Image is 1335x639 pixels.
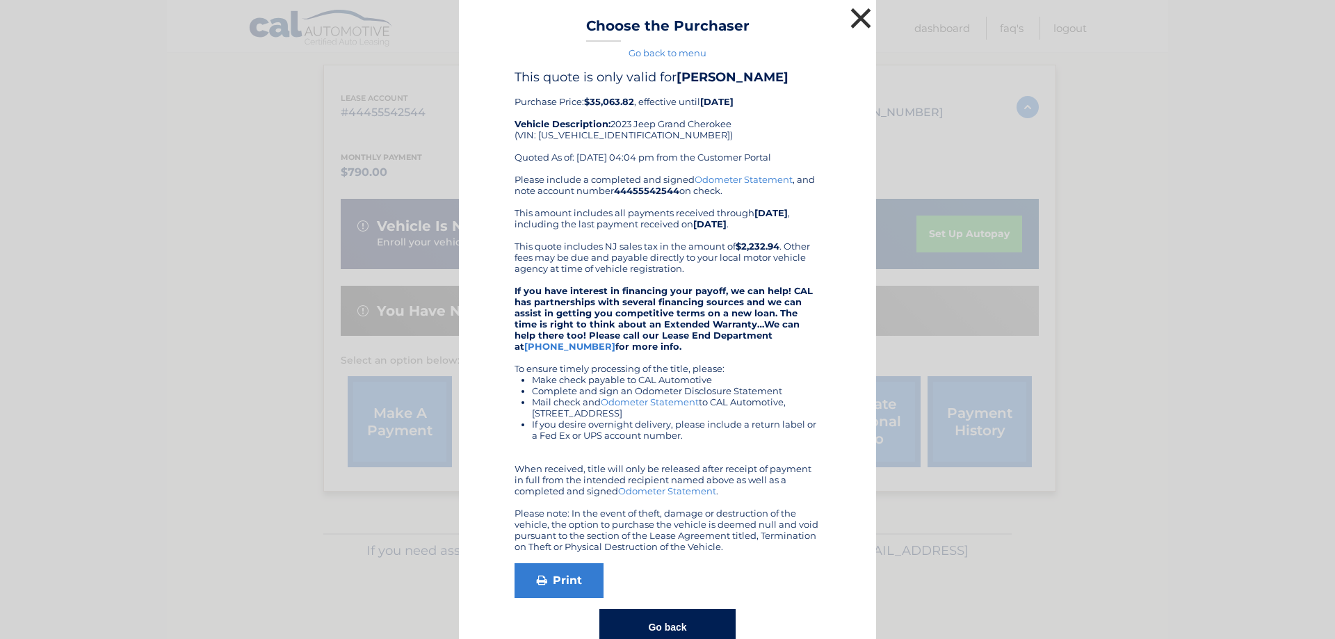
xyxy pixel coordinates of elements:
[629,47,706,58] a: Go back to menu
[614,185,679,196] b: 44455542544
[515,70,820,85] h4: This quote is only valid for
[693,218,727,229] b: [DATE]
[515,70,820,174] div: Purchase Price: , effective until 2023 Jeep Grand Cherokee (VIN: [US_VEHICLE_IDENTIFICATION_NUMBE...
[515,118,610,129] strong: Vehicle Description:
[618,485,716,496] a: Odometer Statement
[515,285,813,352] strong: If you have interest in financing your payoff, we can help! CAL has partnerships with several fin...
[754,207,788,218] b: [DATE]
[586,17,750,42] h3: Choose the Purchaser
[515,174,820,552] div: Please include a completed and signed , and note account number on check. This amount includes al...
[524,341,615,352] a: [PHONE_NUMBER]
[532,396,820,419] li: Mail check and to CAL Automotive, [STREET_ADDRESS]
[601,396,699,407] a: Odometer Statement
[515,563,604,598] a: Print
[532,374,820,385] li: Make check payable to CAL Automotive
[532,419,820,441] li: If you desire overnight delivery, please include a return label or a Fed Ex or UPS account number.
[584,96,634,107] b: $35,063.82
[700,96,734,107] b: [DATE]
[736,241,779,252] b: $2,232.94
[532,385,820,396] li: Complete and sign an Odometer Disclosure Statement
[695,174,793,185] a: Odometer Statement
[677,70,788,85] b: [PERSON_NAME]
[847,4,875,32] button: ×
